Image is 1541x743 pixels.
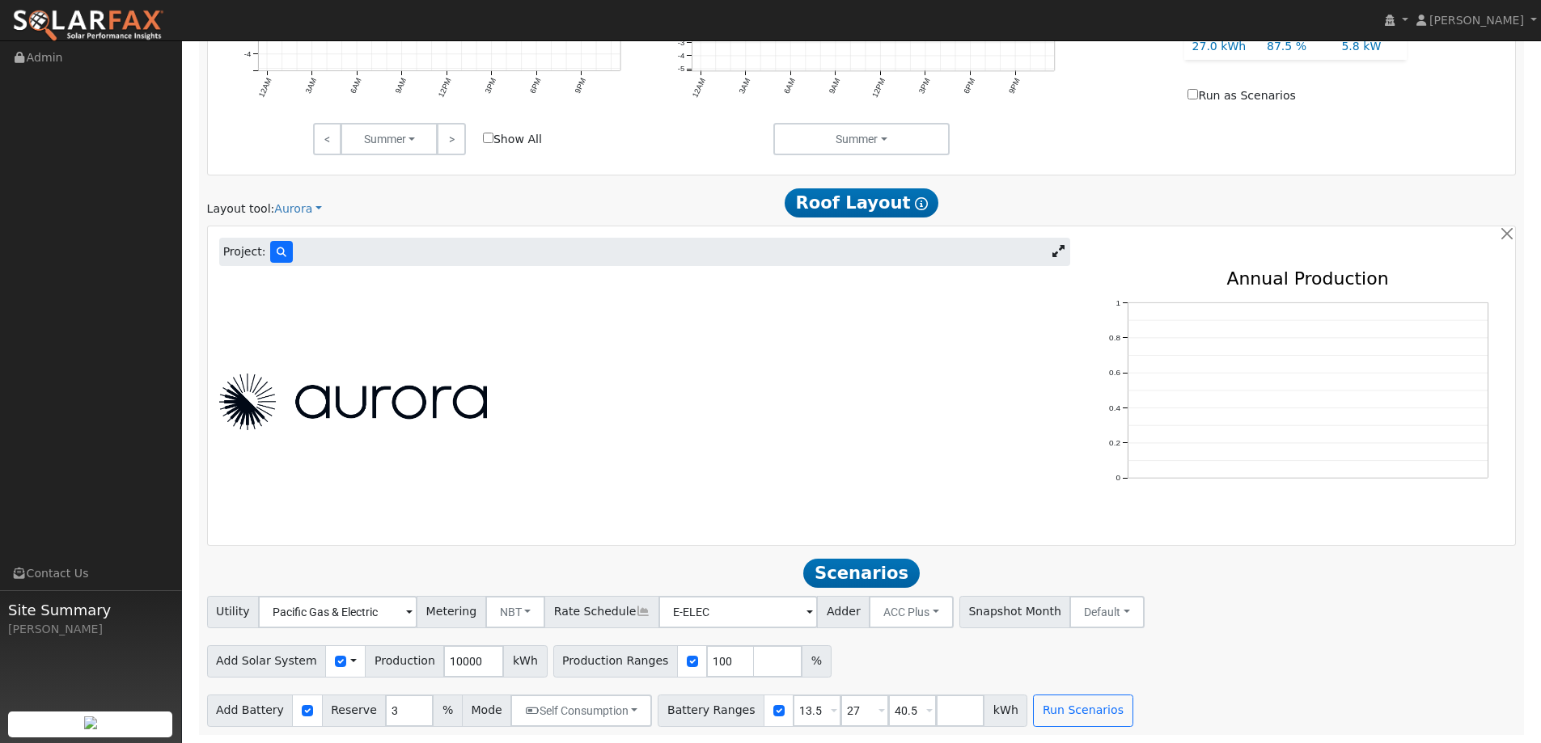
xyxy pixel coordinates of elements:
[1188,89,1198,99] input: Run as Scenarios
[393,76,408,95] text: 9AM
[691,76,708,98] text: 12AM
[8,621,173,638] div: [PERSON_NAME]
[1116,298,1120,307] text: 1
[782,76,797,95] text: 6AM
[1109,334,1120,343] text: 0.8
[917,76,932,95] text: 3PM
[510,694,652,727] button: Self Consumption
[553,645,678,678] span: Production Ranges
[341,123,438,155] button: Summer
[243,49,251,58] text: -4
[485,596,546,628] button: NBT
[658,596,818,628] input: Select a Rate Schedule
[219,374,487,430] img: Aurora Logo
[303,76,318,95] text: 3AM
[1183,38,1258,55] div: 27.0 kWh
[417,596,486,628] span: Metering
[870,76,887,98] text: 12PM
[1116,474,1120,483] text: 0
[678,51,685,60] text: -4
[84,716,97,729] img: retrieve
[802,645,831,678] span: %
[12,9,164,43] img: SolarFax
[869,596,954,628] button: ACC Plus
[322,694,387,727] span: Reserve
[1258,38,1332,55] div: 87.5 %
[274,201,322,217] a: Aurora
[1226,268,1388,289] text: Annual Production
[207,645,327,678] span: Add Solar System
[785,188,939,217] span: Roof Layout
[773,123,950,155] button: Summer
[817,596,870,628] span: Adder
[256,76,273,98] text: 12AM
[962,76,976,95] text: 6PM
[223,243,266,260] span: Project:
[483,131,542,148] label: Show All
[258,596,417,628] input: Select a Utility
[503,645,547,678] span: kWh
[737,76,751,95] text: 3AM
[436,76,453,98] text: 12PM
[1109,403,1120,412] text: 0.4
[959,596,1071,628] span: Snapshot Month
[1069,596,1145,628] button: Default
[207,596,260,628] span: Utility
[483,76,497,95] text: 3PM
[207,694,294,727] span: Add Battery
[573,76,587,95] text: 9PM
[1033,694,1132,727] button: Run Scenarios
[313,123,341,155] a: <
[678,37,685,46] text: -3
[1429,14,1524,27] span: [PERSON_NAME]
[544,596,659,628] span: Rate Schedule
[1188,87,1295,104] label: Run as Scenarios
[1047,240,1070,264] a: Expand Aurora window
[984,694,1027,727] span: kWh
[1007,76,1022,95] text: 9PM
[8,599,173,621] span: Site Summary
[348,76,362,95] text: 6AM
[658,694,764,727] span: Battery Ranges
[483,133,493,143] input: Show All
[433,694,462,727] span: %
[528,76,543,95] text: 6PM
[678,64,685,73] text: -5
[827,76,841,95] text: 9AM
[1109,369,1120,378] text: 0.6
[1333,38,1408,55] div: 5.8 kW
[915,197,928,210] i: Show Help
[207,202,275,215] span: Layout tool:
[462,694,511,727] span: Mode
[437,123,465,155] a: >
[1109,439,1120,448] text: 0.2
[365,645,444,678] span: Production
[803,559,919,588] span: Scenarios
